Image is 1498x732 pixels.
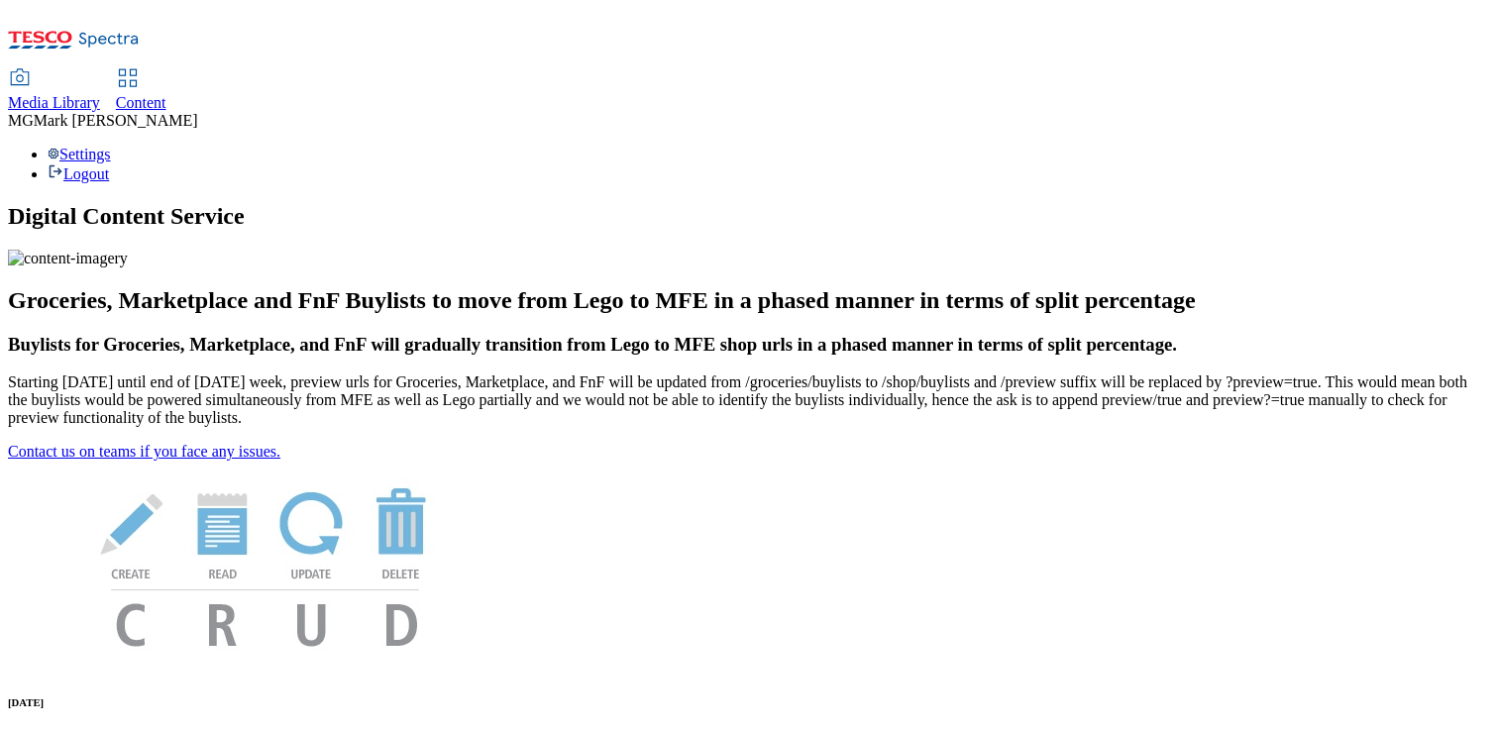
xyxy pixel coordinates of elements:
h2: Groceries, Marketplace and FnF Buylists to move from Lego to MFE in a phased manner in terms of s... [8,287,1490,314]
a: Media Library [8,70,100,112]
span: Mark [PERSON_NAME] [34,112,198,129]
h1: Digital Content Service [8,203,1490,230]
span: MG [8,112,34,129]
a: Content [116,70,166,112]
a: Contact us on teams if you face any issues. [8,443,280,460]
p: Starting [DATE] until end of [DATE] week, preview urls for Groceries, Marketplace, and FnF will b... [8,373,1490,427]
h6: [DATE] [8,696,1490,708]
span: Content [116,94,166,111]
h3: Buylists for Groceries, Marketplace, and FnF will gradually transition from Lego to MFE shop urls... [8,334,1490,356]
img: content-imagery [8,250,128,267]
img: News Image [8,461,523,668]
a: Logout [48,165,109,182]
span: Media Library [8,94,100,111]
a: Settings [48,146,111,162]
